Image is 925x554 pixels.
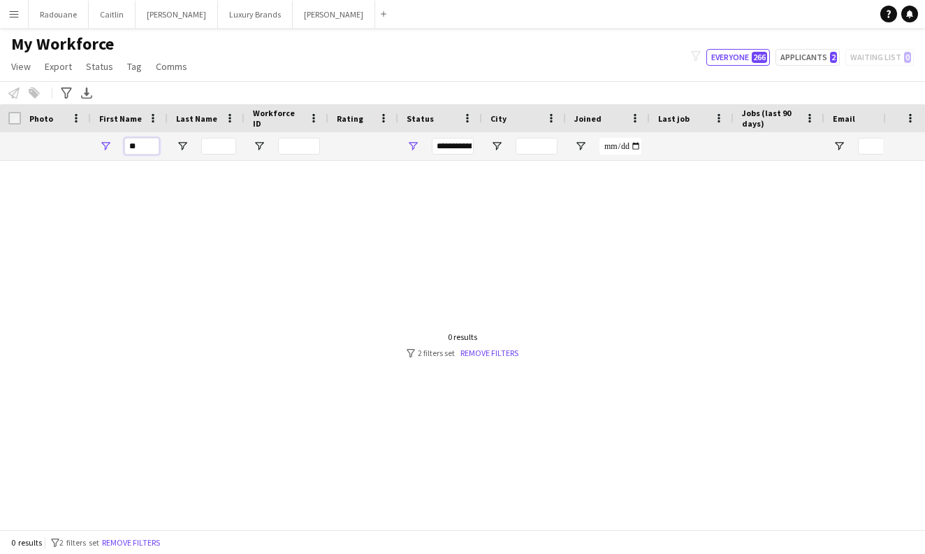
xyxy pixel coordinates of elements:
span: First Name [99,113,142,124]
a: Tag [122,57,147,76]
app-action-btn: Export XLSX [78,85,95,101]
button: Open Filter Menu [490,140,503,152]
div: 0 results [407,332,518,342]
a: View [6,57,36,76]
a: Status [80,57,119,76]
span: Export [45,60,72,73]
input: Column with Header Selection [8,112,21,125]
span: Status [86,60,113,73]
span: Joined [574,113,602,124]
button: [PERSON_NAME] [136,1,218,28]
span: My Workforce [11,34,114,55]
input: Workforce ID Filter Input [278,138,320,155]
span: 2 [830,52,837,63]
a: Export [39,57,78,76]
span: 266 [752,52,767,63]
span: Status [407,113,434,124]
span: Comms [156,60,187,73]
span: Photo [29,113,53,124]
button: Open Filter Menu [407,140,419,152]
span: City [490,113,507,124]
a: Comms [150,57,193,76]
div: 2 filters set [407,348,518,358]
button: Open Filter Menu [833,140,845,152]
span: Workforce ID [253,108,303,129]
input: Joined Filter Input [599,138,641,155]
button: Open Filter Menu [99,140,112,152]
span: 2 filters set [59,537,99,548]
button: Radouane [29,1,89,28]
app-action-btn: Advanced filters [58,85,75,101]
span: Last Name [176,113,217,124]
input: Last Name Filter Input [201,138,236,155]
span: Rating [337,113,363,124]
a: Remove filters [460,348,518,358]
input: City Filter Input [516,138,558,155]
button: Remove filters [99,535,163,551]
button: Open Filter Menu [253,140,265,152]
span: View [11,60,31,73]
button: Everyone266 [706,49,770,66]
button: Caitlin [89,1,136,28]
input: First Name Filter Input [124,138,159,155]
span: Tag [127,60,142,73]
span: Last job [658,113,690,124]
button: Applicants2 [775,49,840,66]
button: [PERSON_NAME] [293,1,375,28]
button: Luxury Brands [218,1,293,28]
span: Jobs (last 90 days) [742,108,799,129]
button: Open Filter Menu [176,140,189,152]
span: Email [833,113,855,124]
button: Open Filter Menu [574,140,587,152]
